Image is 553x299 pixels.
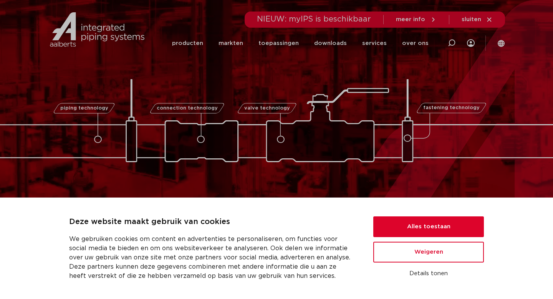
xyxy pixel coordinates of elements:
span: fastening technology [423,106,480,111]
p: Deze website maakt gebruik van cookies [69,216,355,228]
button: Weigeren [373,242,484,262]
span: sluiten [462,17,481,22]
a: downloads [314,28,347,59]
a: over ons [402,28,429,59]
p: We gebruiken cookies om content en advertenties te personaliseren, om functies voor social media ... [69,234,355,281]
span: piping technology [60,106,108,111]
a: producten [172,28,203,59]
span: valve technology [244,106,290,111]
span: connection technology [157,106,218,111]
a: markten [219,28,243,59]
a: toepassingen [258,28,299,59]
div: my IPS [467,28,475,59]
a: services [362,28,387,59]
button: Details tonen [373,267,484,280]
span: NIEUW: myIPS is beschikbaar [257,15,371,23]
span: meer info [396,17,425,22]
button: Alles toestaan [373,216,484,237]
a: sluiten [462,16,493,23]
a: meer info [396,16,437,23]
nav: Menu [172,28,429,59]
